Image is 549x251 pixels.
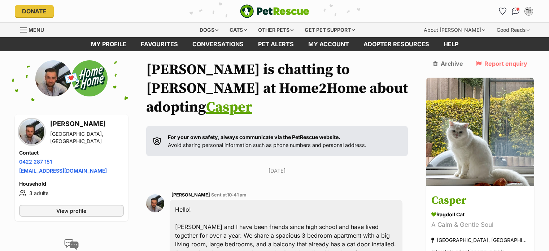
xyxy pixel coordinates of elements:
span: Sent at [211,192,247,198]
span: [PERSON_NAME] [171,192,210,198]
a: My profile [84,37,134,51]
span: 💌 [63,70,79,86]
div: A Calm & Gentle Soul [431,220,529,230]
div: [GEOGRAPHIC_DATA], [GEOGRAPHIC_DATA] [50,130,124,145]
a: [EMAIL_ADDRESS][DOMAIN_NAME] [19,168,107,174]
div: Cats [225,23,252,37]
ul: Account quick links [497,5,535,17]
img: Home2Home profile pic [71,60,108,96]
a: 0422 287 151 [19,159,52,165]
div: Other pets [253,23,299,37]
a: Favourites [134,37,185,51]
a: Casper [206,98,252,116]
a: View profile [19,205,124,217]
a: Favourites [497,5,509,17]
img: Joshua Hewitt profile pic [146,194,164,212]
img: chat-41dd97257d64d25036548639549fe6c8038ab92f7586957e7f3b1b290dea8141.svg [512,8,519,15]
div: Dogs [195,23,223,37]
h4: Household [19,180,124,187]
a: Archive [433,60,463,67]
div: About [PERSON_NAME] [419,23,490,37]
div: Good Reads [492,23,535,37]
div: Get pet support [300,23,360,37]
img: conversation-icon-4a6f8262b818ee0b60e3300018af0b2d0b884aa5de6e9bcb8d3d4eeb1a70a7c4.svg [64,239,79,250]
span: View profile [56,207,86,215]
button: My account [523,5,535,17]
a: Conversations [510,5,522,17]
a: My account [301,37,356,51]
div: Ragdoll Cat [431,211,529,218]
p: [DATE] [146,167,408,174]
div: TH [525,8,532,15]
span: 10:41 am [227,192,247,198]
a: Report enquiry [476,60,527,67]
a: Menu [20,23,49,36]
h4: Contact [19,149,124,156]
div: [GEOGRAPHIC_DATA], [GEOGRAPHIC_DATA] [431,235,529,245]
a: Pet alerts [251,37,301,51]
p: Avoid sharing personal information such as phone numbers and personal address. [168,133,366,149]
img: Joshua Hewitt profile pic [19,119,44,144]
h3: Casper [431,192,529,209]
a: Adopter resources [356,37,436,51]
span: Menu [29,27,44,33]
img: Casper [426,78,534,186]
li: 3 adults [19,189,124,198]
h1: [PERSON_NAME] is chatting to [PERSON_NAME] at Home2Home about adopting [146,60,408,117]
h3: [PERSON_NAME] [50,119,124,129]
a: Donate [15,5,54,17]
a: conversations [185,37,251,51]
img: logo-e224e6f780fb5917bec1dbf3a21bbac754714ae5b6737aabdf751b685950b380.svg [240,4,309,18]
img: Joshua Hewitt profile pic [35,60,71,96]
strong: For your own safety, always communicate via the PetRescue website. [168,134,340,140]
a: Help [436,37,466,51]
a: PetRescue [240,4,309,18]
